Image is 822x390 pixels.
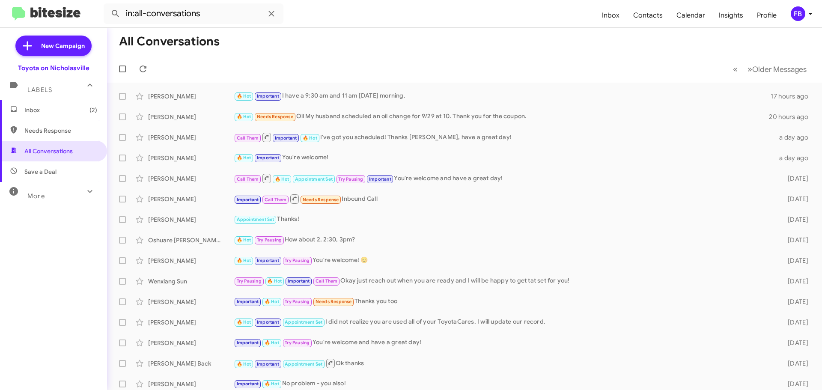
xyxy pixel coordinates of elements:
div: Ok thanks [234,358,774,369]
div: [DATE] [774,318,815,327]
div: FB [791,6,805,21]
a: Inbox [595,3,626,28]
span: Try Pausing [285,258,310,263]
div: [DATE] [774,236,815,244]
div: You're welcome! 😊 [234,256,774,265]
span: Labels [27,86,52,94]
div: I did not realize you are used all of your ToyotaCares. I will update our record. [234,317,774,327]
div: You're welcome! [234,153,774,163]
button: FB [783,6,813,21]
span: Try Pausing [285,299,310,304]
span: Important [288,278,310,284]
span: Appointment Set [237,217,274,222]
div: a day ago [774,133,815,142]
button: Next [742,60,812,78]
div: [DATE] [774,215,815,224]
span: Important [237,381,259,387]
div: Oil My husband scheduled an oil change for 9/29 at 10. Thank you for the coupon. [234,112,769,122]
nav: Page navigation example [728,60,812,78]
span: More [27,192,45,200]
div: [DATE] [774,174,815,183]
h1: All Conversations [119,35,220,48]
span: Needs Response [316,299,352,304]
span: Try Pausing [338,176,363,182]
span: 🔥 Hot [265,381,279,387]
a: Contacts [626,3,670,28]
div: [PERSON_NAME] [148,298,234,306]
div: [PERSON_NAME] Back [148,359,234,368]
span: Needs Response [257,114,293,119]
div: Wenxiang Sun [148,277,234,286]
div: [DATE] [774,256,815,265]
span: 🔥 Hot [265,299,279,304]
span: 🔥 Hot [267,278,282,284]
div: Toyota on Nicholasville [18,64,89,72]
span: Appointment Set [295,176,333,182]
span: 🔥 Hot [303,135,317,141]
div: [PERSON_NAME] [148,113,234,121]
span: Important [237,299,259,304]
span: Important [369,176,391,182]
span: Call Them [237,135,259,141]
span: Appointment Set [285,361,322,367]
div: [PERSON_NAME] [148,339,234,347]
div: Thanks! [234,214,774,224]
span: Important [237,340,259,345]
span: Important [275,135,297,141]
div: No problem - you also! [234,379,774,389]
div: You're welcome and have a great day! [234,338,774,348]
div: [PERSON_NAME] [148,256,234,265]
div: How about 2, 2:30, 3pm? [234,235,774,245]
span: Needs Response [303,197,339,202]
span: 🔥 Hot [237,93,251,99]
div: [DATE] [774,380,815,388]
span: Important [257,258,279,263]
span: 🔥 Hot [237,155,251,161]
div: [PERSON_NAME] [148,154,234,162]
span: Important [257,361,279,367]
div: I've got you scheduled! Thanks [PERSON_NAME], have a great day! [234,132,774,143]
div: Oshuare [PERSON_NAME] [148,236,234,244]
span: Save a Deal [24,167,57,176]
span: Appointment Set [285,319,322,325]
input: Search [104,3,283,24]
div: [DATE] [774,277,815,286]
div: 20 hours ago [769,113,815,121]
a: New Campaign [15,36,92,56]
div: 17 hours ago [771,92,815,101]
div: [PERSON_NAME] [148,174,234,183]
a: Calendar [670,3,712,28]
span: 🔥 Hot [237,114,251,119]
span: All Conversations [24,147,73,155]
a: Profile [750,3,783,28]
span: Call Them [237,176,259,182]
div: Okay just reach out when you are ready and I will be happy to get tat set for you! [234,276,774,286]
span: Call Them [265,197,287,202]
div: Inbound Call [234,194,774,204]
span: 🔥 Hot [237,258,251,263]
div: a day ago [774,154,815,162]
span: Inbox [24,106,97,114]
span: Older Messages [752,65,807,74]
div: [PERSON_NAME] [148,318,234,327]
span: Try Pausing [237,278,262,284]
a: Insights [712,3,750,28]
div: Thanks you too [234,297,774,307]
span: Important [257,319,279,325]
div: [DATE] [774,359,815,368]
span: 🔥 Hot [237,237,251,243]
div: You're welcome and have a great day! [234,173,774,184]
span: New Campaign [41,42,85,50]
div: [DATE] [774,298,815,306]
span: 🔥 Hot [237,361,251,367]
span: Important [237,197,259,202]
div: [PERSON_NAME] [148,92,234,101]
span: « [733,64,738,74]
span: Try Pausing [285,340,310,345]
span: Call Them [316,278,338,284]
span: » [748,64,752,74]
